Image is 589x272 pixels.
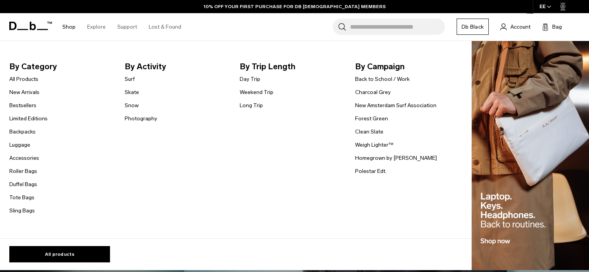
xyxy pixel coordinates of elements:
a: Duffel Bags [9,180,37,188]
a: Clean Slate [355,128,383,136]
img: Db [472,41,589,270]
a: Photography [125,115,157,123]
a: Surf [125,75,135,83]
a: New Amsterdam Surf Association [355,101,436,109]
a: Backpacks [9,128,36,136]
a: Lost & Found [149,13,181,41]
a: Shop [62,13,76,41]
a: Skate [125,88,139,96]
a: Polestar Edt. [355,167,386,175]
a: Long Trip [240,101,263,109]
a: Roller Bags [9,167,37,175]
a: Forest Green [355,115,388,123]
a: Weigh Lighter™ [355,141,393,149]
a: 10% OFF YOUR FIRST PURCHASE FOR DB [DEMOGRAPHIC_DATA] MEMBERS [204,3,386,10]
a: New Arrivals [9,88,39,96]
a: Day Trip [240,75,260,83]
a: All products [9,246,110,262]
a: Luggage [9,141,30,149]
a: Bestsellers [9,101,36,109]
a: Back to School / Work [355,75,410,83]
span: By Activity [125,60,228,73]
a: Limited Editions [9,115,48,123]
a: Charcoal Grey [355,88,391,96]
a: Homegrown by [PERSON_NAME] [355,154,437,162]
span: Account [510,23,531,31]
a: Sling Bags [9,207,35,215]
a: Support [117,13,137,41]
span: By Campaign [355,60,458,73]
a: Explore [87,13,106,41]
a: Accessories [9,154,39,162]
span: By Trip Length [240,60,343,73]
a: Weekend Trip [240,88,273,96]
span: By Category [9,60,112,73]
nav: Main Navigation [57,13,187,41]
a: Tote Bags [9,193,34,202]
button: Bag [542,22,562,31]
a: Account [500,22,531,31]
a: Db Black [457,19,489,35]
a: All Products [9,75,38,83]
span: Bag [552,23,562,31]
a: Snow [125,101,139,109]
